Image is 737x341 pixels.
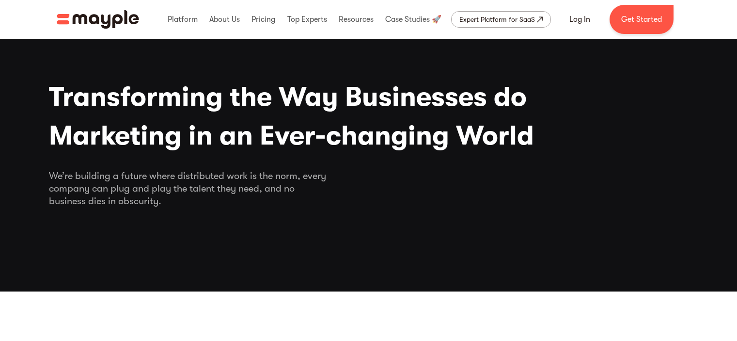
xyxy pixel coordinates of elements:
[57,10,139,29] img: Mayple logo
[451,11,551,28] a: Expert Platform for SaaS
[165,4,200,35] div: Platform
[459,14,535,25] div: Expert Platform for SaaS
[49,78,689,155] h1: Transforming the Way Businesses do
[285,4,329,35] div: Top Experts
[49,182,689,195] span: company can plug and play the talent they need, and no
[249,4,278,35] div: Pricing
[49,170,689,208] div: We’re building a future where distributed work is the norm, every
[49,116,689,155] span: Marketing in an Ever-changing World
[610,5,674,34] a: Get Started
[207,4,242,35] div: About Us
[57,10,139,29] a: home
[336,4,376,35] div: Resources
[49,195,689,208] span: business dies in obscurity.
[558,8,602,31] a: Log In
